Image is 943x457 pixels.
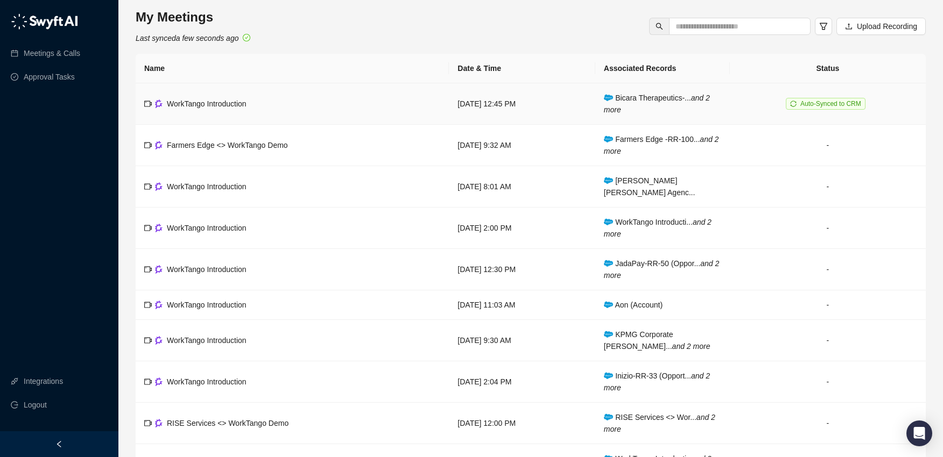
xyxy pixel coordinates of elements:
span: Auto-Synced to CRM [800,100,861,108]
td: [DATE] 9:30 AM [449,320,595,361]
span: video-camera [144,183,152,190]
span: WorkTango Introduction [167,301,247,309]
img: logo-05li4sbe.png [11,13,78,30]
span: Farmers Edge -RR-100... [604,135,719,155]
span: video-camera [144,419,152,427]
i: and 2 more [604,135,719,155]
span: WorkTango Introduction [167,224,247,232]
span: RISE Services <> Wor... [604,413,715,433]
td: [DATE] 2:04 PM [449,361,595,403]
th: Name [136,54,449,83]
h3: My Meetings [136,9,250,26]
td: - [730,208,926,249]
span: WorkTango Introduction [167,182,247,191]
i: and 2 more [604,218,712,238]
td: - [730,290,926,320]
i: and 2 more [604,413,715,433]
span: video-camera [144,100,152,108]
span: video-camera [144,266,152,273]
th: Status [730,54,926,83]
span: search [656,23,663,30]
img: gong-Dwh8HbPa.png [155,224,163,232]
td: - [730,166,926,208]
span: sync [790,101,797,107]
td: [DATE] 2:00 PM [449,208,595,249]
span: Upload Recording [857,20,917,32]
td: [DATE] 12:30 PM [449,249,595,290]
img: gong-Dwh8HbPa.png [155,419,163,427]
td: [DATE] 8:01 AM [449,166,595,208]
img: gong-Dwh8HbPa.png [155,141,163,149]
span: Aon (Account) [604,301,663,309]
img: gong-Dwh8HbPa.png [155,336,163,344]
td: - [730,249,926,290]
i: Last synced a few seconds ago [136,34,238,42]
td: [DATE] 12:45 PM [449,83,595,125]
img: gong-Dwh8HbPa.png [155,182,163,190]
td: - [730,403,926,444]
span: [PERSON_NAME] [PERSON_NAME] Agenc... [604,176,695,197]
span: WorkTango Introduction [167,265,247,274]
td: [DATE] 12:00 PM [449,403,595,444]
td: [DATE] 9:32 AM [449,125,595,166]
a: Meetings & Calls [24,42,80,64]
span: WorkTango Introduction [167,336,247,345]
img: gong-Dwh8HbPa.png [155,265,163,273]
i: and 2 more [604,372,710,392]
span: KPMG Corporate [PERSON_NAME]... [604,330,710,351]
span: video-camera [144,141,152,149]
span: WorkTango Introducti... [604,218,712,238]
td: - [730,320,926,361]
img: gong-Dwh8HbPa.png [155,301,163,309]
span: RISE Services <> WorkTango Demo [167,419,288,427]
a: Approval Tasks [24,66,75,88]
span: video-camera [144,337,152,344]
button: Upload Recording [836,18,926,35]
span: Logout [24,394,47,416]
i: and 2 more [604,94,710,114]
img: gong-Dwh8HbPa.png [155,377,163,385]
th: Date & Time [449,54,595,83]
span: check-circle [243,34,250,41]
span: WorkTango Introduction [167,377,247,386]
i: and 2 more [672,342,710,351]
td: [DATE] 11:03 AM [449,290,595,320]
span: video-camera [144,224,152,232]
img: gong-Dwh8HbPa.png [155,99,163,108]
div: Open Intercom Messenger [906,420,932,446]
td: - [730,125,926,166]
span: logout [11,401,18,409]
span: filter [819,22,828,31]
a: Integrations [24,370,63,392]
i: and 2 more [604,259,719,280]
span: WorkTango Introduction [167,99,247,108]
span: Inizio-RR-33 (Opport... [604,372,710,392]
span: JadaPay-RR-50 (Oppor... [604,259,719,280]
span: upload [845,23,853,30]
span: video-camera [144,378,152,385]
span: left [55,440,63,448]
span: video-camera [144,301,152,309]
span: Bicara Therapeutics-... [604,94,710,114]
td: - [730,361,926,403]
th: Associated Records [595,54,730,83]
span: Farmers Edge <> WorkTango Demo [167,141,288,149]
